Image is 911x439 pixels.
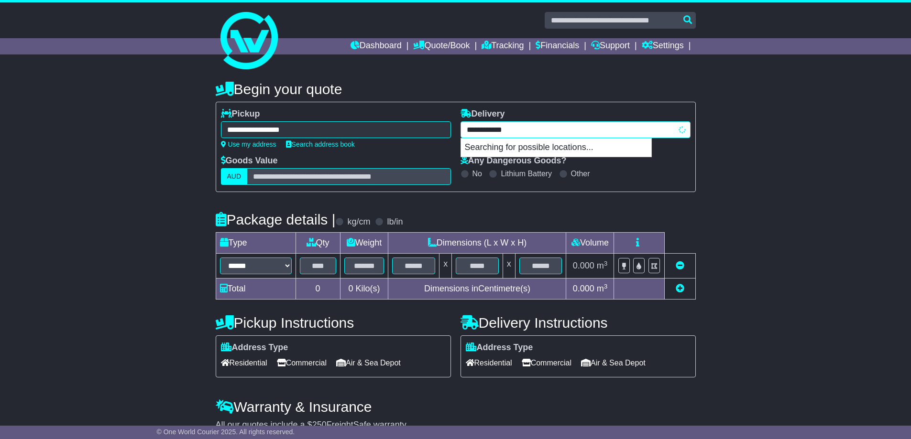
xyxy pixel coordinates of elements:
[277,355,327,370] span: Commercial
[522,355,571,370] span: Commercial
[388,233,566,254] td: Dimensions (L x W x H)
[597,284,608,293] span: m
[571,169,590,178] label: Other
[642,38,684,54] a: Settings
[351,38,402,54] a: Dashboard
[216,399,696,415] h4: Warranty & Insurance
[347,217,370,227] label: kg/cm
[157,428,295,436] span: © One World Courier 2025. All rights reserved.
[501,169,552,178] label: Lithium Battery
[604,260,608,267] sup: 3
[387,217,403,227] label: lb/in
[466,343,533,353] label: Address Type
[216,315,451,331] h4: Pickup Instructions
[676,261,684,270] a: Remove this item
[604,283,608,290] sup: 3
[216,420,696,430] div: All our quotes include a $ FreightSafe warranty.
[221,355,267,370] span: Residential
[221,343,288,353] label: Address Type
[221,109,260,119] label: Pickup
[461,121,691,138] typeahead: Please provide city
[439,254,452,278] td: x
[466,355,512,370] span: Residential
[340,278,388,300] td: Kilo(s)
[676,284,684,293] a: Add new item
[216,81,696,97] h4: Begin your quote
[221,168,248,185] label: AUD
[388,278,566,300] td: Dimensions in Centimetre(s)
[503,254,515,278] td: x
[461,109,505,119] label: Delivery
[216,212,336,227] h4: Package details |
[216,278,296,300] td: Total
[286,140,355,148] a: Search address book
[221,140,276,148] a: Use my address
[566,233,614,254] td: Volume
[482,38,524,54] a: Tracking
[336,355,401,370] span: Air & Sea Depot
[461,315,696,331] h4: Delivery Instructions
[472,169,482,178] label: No
[573,261,594,270] span: 0.000
[348,284,353,293] span: 0
[413,38,470,54] a: Quote/Book
[597,261,608,270] span: m
[573,284,594,293] span: 0.000
[536,38,579,54] a: Financials
[581,355,646,370] span: Air & Sea Depot
[296,233,340,254] td: Qty
[312,420,327,429] span: 250
[461,139,651,157] p: Searching for possible locations...
[340,233,388,254] td: Weight
[296,278,340,300] td: 0
[461,156,567,166] label: Any Dangerous Goods?
[591,38,630,54] a: Support
[216,233,296,254] td: Type
[221,156,278,166] label: Goods Value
